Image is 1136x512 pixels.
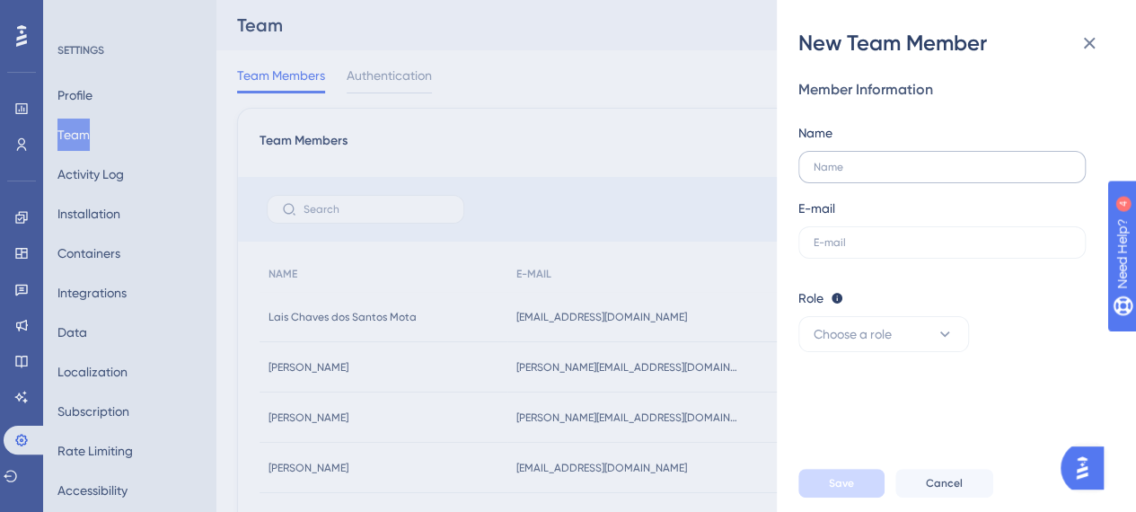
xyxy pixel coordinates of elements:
[814,236,1070,249] input: E-mail
[798,316,969,352] button: Choose a role
[814,161,1070,173] input: Name
[798,198,835,219] div: E-mail
[798,469,885,498] button: Save
[798,79,1100,101] div: Member Information
[42,4,112,26] span: Need Help?
[829,476,854,490] span: Save
[798,29,1114,57] div: New Team Member
[1061,441,1114,495] iframe: UserGuiding AI Assistant Launcher
[125,9,130,23] div: 4
[814,323,892,345] span: Choose a role
[798,287,823,309] span: Role
[798,122,832,144] div: Name
[926,476,963,490] span: Cancel
[895,469,993,498] button: Cancel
